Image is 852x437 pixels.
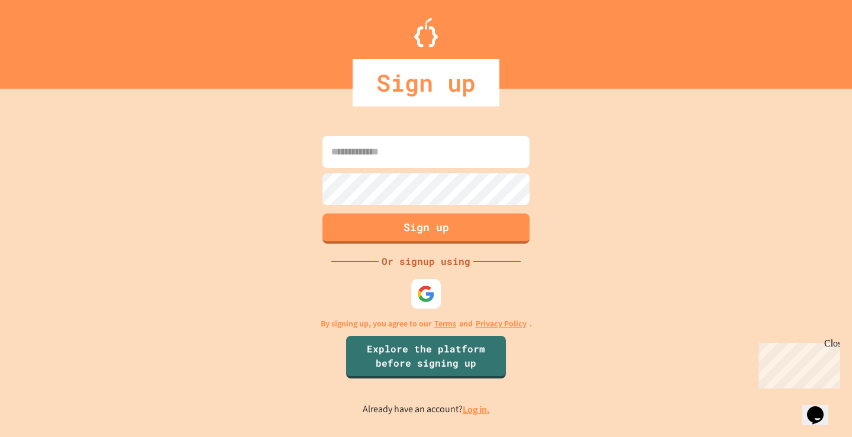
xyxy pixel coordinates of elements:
iframe: chat widget [754,338,840,389]
div: Chat with us now!Close [5,5,82,75]
a: Privacy Policy [476,318,527,330]
a: Terms [434,318,456,330]
img: Logo.svg [414,18,438,47]
a: Explore the platform before signing up [346,336,506,378]
a: Log in. [463,403,490,416]
p: By signing up, you agree to our and . [321,318,532,330]
img: google-icon.svg [417,285,435,303]
p: Already have an account? [363,402,490,417]
div: Sign up [353,59,499,106]
button: Sign up [322,213,530,244]
iframe: chat widget [802,390,840,425]
div: Or signup using [379,254,473,268]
